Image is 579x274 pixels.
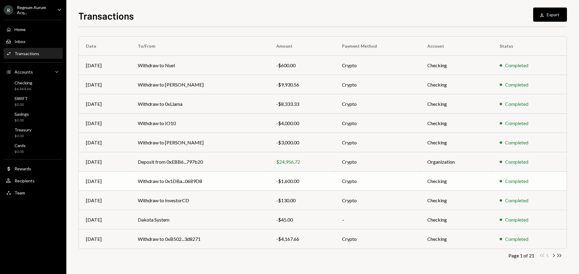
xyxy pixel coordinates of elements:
div: Home [14,27,26,32]
a: Savings$0.00 [4,110,63,124]
div: Completed [505,81,528,88]
th: Payment Method [335,36,420,56]
a: Checking$6,864.66 [4,78,63,93]
div: Completed [505,120,528,127]
td: Checking [420,114,492,133]
button: Export [533,8,567,22]
td: Checking [420,172,492,191]
a: Rewards [4,163,63,174]
div: Completed [505,216,528,223]
div: Completed [505,197,528,204]
td: Withdraw to IO10 [131,114,269,133]
div: Completed [505,235,528,243]
td: Withdraw to [PERSON_NAME] [131,133,269,152]
div: Regnum Aurum Acq... [17,5,52,15]
div: Completed [505,158,528,165]
td: – [335,210,420,229]
div: [DATE] [86,100,123,108]
a: Transactions [4,48,63,59]
div: [DATE] [86,216,123,223]
th: Status [492,36,567,56]
td: Crypto [335,172,420,191]
td: Withdraw to InvestorCD [131,191,269,210]
div: Savings [14,112,29,117]
td: Deposit from 0xEBB6...797b20 [131,152,269,172]
div: Cards [14,143,26,148]
div: $0.00 [14,149,26,154]
a: SWIFT$0.00 [4,94,63,109]
div: Team [14,190,25,195]
div: $6,864.66 [14,87,32,92]
td: Checking [420,94,492,114]
td: Crypto [335,114,420,133]
th: Amount [269,36,335,56]
div: -$4,000.00 [276,120,328,127]
td: Crypto [335,191,420,210]
td: Withdraw to 0x1DBa...0689D8 [131,172,269,191]
td: Withdraw to [PERSON_NAME] [131,75,269,94]
td: Checking [420,75,492,94]
div: Treasury [14,127,31,132]
div: [DATE] [86,178,123,185]
td: Crypto [335,152,420,172]
div: [DATE] [86,62,123,69]
td: Organization [420,152,492,172]
td: Crypto [335,229,420,249]
a: Home [4,24,63,35]
a: Inbox [4,36,63,47]
td: Withdraw to 0xLlama [131,94,269,114]
div: Checking [14,80,32,85]
td: Dakota System [131,210,269,229]
div: [DATE] [86,120,123,127]
td: Checking [420,56,492,75]
a: Cards$0.00 [4,141,63,156]
div: -$130.00 [276,197,328,204]
div: Transactions [14,51,39,56]
td: Crypto [335,94,420,114]
div: [DATE] [86,197,123,204]
th: Date [79,36,131,56]
div: -$1,600.00 [276,178,328,185]
div: Completed [505,139,528,146]
a: Treasury$0.00 [4,125,63,140]
td: Crypto [335,133,420,152]
div: Recipients [14,178,35,183]
div: -$4,167.66 [276,235,328,243]
th: Account [420,36,492,56]
td: Checking [420,210,492,229]
a: Team [4,187,63,198]
div: [DATE] [86,235,123,243]
div: $0.00 [14,134,31,139]
a: Accounts [4,66,63,77]
div: $24,956.72 [276,158,328,165]
td: Crypto [335,75,420,94]
div: -$45.00 [276,216,328,223]
td: Crypto [335,56,420,75]
div: -$3,000.00 [276,139,328,146]
td: Withdraw to Nuel [131,56,269,75]
div: [DATE] [86,81,123,88]
div: Inbox [14,39,25,44]
td: Checking [420,133,492,152]
td: Checking [420,229,492,249]
div: [DATE] [86,139,123,146]
div: [DATE] [86,158,123,165]
td: Checking [420,191,492,210]
td: Withdraw to 0xB502...3d8271 [131,229,269,249]
a: Recipients [4,175,63,186]
div: Page 1 of 21 [508,253,534,258]
div: SWIFT [14,96,28,101]
div: Accounts [14,69,33,74]
div: Completed [505,62,528,69]
div: Completed [505,178,528,185]
div: $0.00 [14,118,29,123]
div: Rewards [14,166,31,171]
div: R [4,5,13,15]
div: -$9,930.56 [276,81,328,88]
th: To/From [131,36,269,56]
div: -$600.00 [276,62,328,69]
div: $0.00 [14,102,28,107]
div: -$8,333.33 [276,100,328,108]
div: Completed [505,100,528,108]
h1: Transactions [78,10,134,22]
